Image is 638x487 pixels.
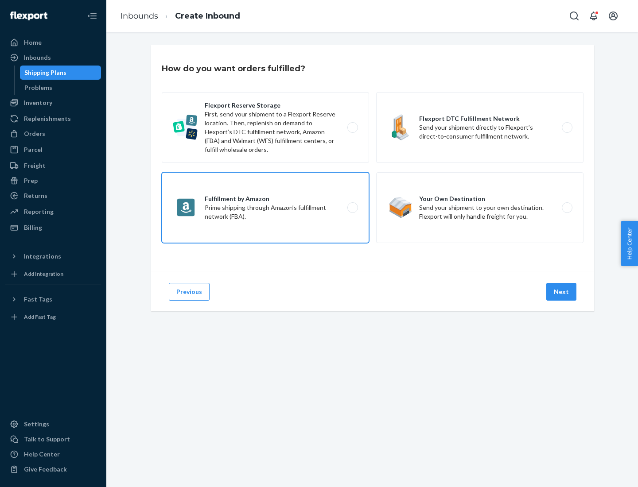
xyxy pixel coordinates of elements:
[83,7,101,25] button: Close Navigation
[24,270,63,278] div: Add Integration
[121,11,158,21] a: Inbounds
[546,283,576,301] button: Next
[5,174,101,188] a: Prep
[5,158,101,173] a: Freight
[24,450,60,459] div: Help Center
[5,310,101,324] a: Add Fast Tag
[24,207,54,216] div: Reporting
[5,249,101,263] button: Integrations
[24,313,56,321] div: Add Fast Tag
[5,127,101,141] a: Orders
[162,63,305,74] h3: How do you want orders fulfilled?
[24,68,66,77] div: Shipping Plans
[5,205,101,219] a: Reporting
[20,66,101,80] a: Shipping Plans
[24,465,67,474] div: Give Feedback
[565,7,583,25] button: Open Search Box
[585,7,603,25] button: Open notifications
[5,220,101,235] a: Billing
[24,223,42,232] div: Billing
[5,267,101,281] a: Add Integration
[113,3,247,29] ol: breadcrumbs
[24,129,45,138] div: Orders
[24,161,46,170] div: Freight
[5,96,101,110] a: Inventory
[5,432,101,446] a: Talk to Support
[604,7,622,25] button: Open account menu
[5,189,101,203] a: Returns
[621,221,638,266] button: Help Center
[24,252,61,261] div: Integrations
[24,38,42,47] div: Home
[20,81,101,95] a: Problems
[5,112,101,126] a: Replenishments
[24,83,52,92] div: Problems
[24,295,52,304] div: Fast Tags
[169,283,210,301] button: Previous
[24,191,47,200] div: Returns
[24,145,43,154] div: Parcel
[24,176,38,185] div: Prep
[5,35,101,50] a: Home
[5,292,101,306] button: Fast Tags
[5,417,101,431] a: Settings
[5,462,101,476] button: Give Feedback
[24,98,52,107] div: Inventory
[24,420,49,429] div: Settings
[24,435,70,444] div: Talk to Support
[175,11,240,21] a: Create Inbound
[24,53,51,62] div: Inbounds
[5,143,101,157] a: Parcel
[5,50,101,65] a: Inbounds
[10,12,47,20] img: Flexport logo
[24,114,71,123] div: Replenishments
[5,447,101,461] a: Help Center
